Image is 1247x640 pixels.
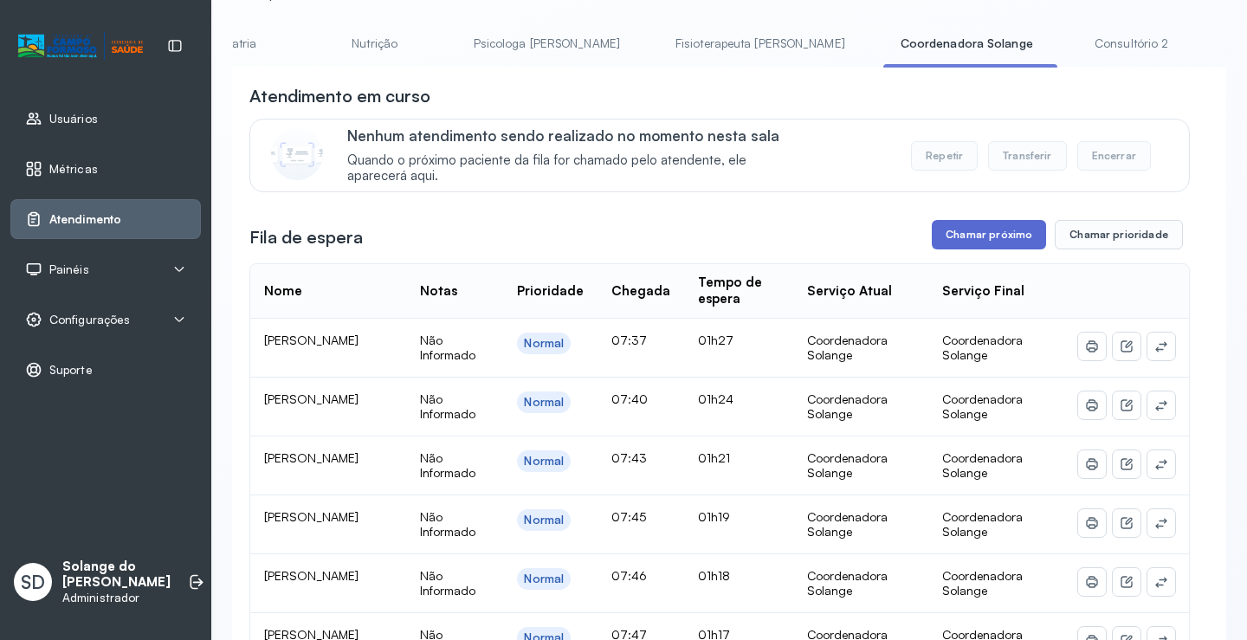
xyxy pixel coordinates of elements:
[172,29,294,58] a: Pediatria
[264,283,302,300] div: Nome
[420,509,475,540] span: Não Informado
[249,225,363,249] h3: Fila de espera
[49,112,98,126] span: Usuários
[658,29,863,58] a: Fisioterapeuta [PERSON_NAME]
[611,333,647,347] span: 07:37
[264,509,359,524] span: [PERSON_NAME]
[1077,141,1151,171] button: Encerrar
[807,568,914,598] div: Coordenadora Solange
[264,333,359,347] span: [PERSON_NAME]
[807,450,914,481] div: Coordenadora Solange
[942,568,1023,598] span: Coordenadora Solange
[49,162,98,177] span: Métricas
[698,333,733,347] span: 01h27
[942,283,1024,300] div: Serviço Final
[524,513,564,527] div: Normal
[420,333,475,363] span: Não Informado
[942,391,1023,422] span: Coordenadora Solange
[420,391,475,422] span: Não Informado
[25,110,186,127] a: Usuários
[49,313,130,327] span: Configurações
[698,391,733,406] span: 01h24
[807,509,914,540] div: Coordenadora Solange
[698,509,730,524] span: 01h19
[698,450,730,465] span: 01h21
[932,220,1046,249] button: Chamar próximo
[18,32,143,61] img: Logotipo do estabelecimento
[49,212,121,227] span: Atendimento
[420,568,475,598] span: Não Informado
[698,568,730,583] span: 01h18
[611,450,647,465] span: 07:43
[524,336,564,351] div: Normal
[347,126,805,145] p: Nenhum atendimento sendo realizado no momento nesta sala
[271,128,323,180] img: Imagem de CalloutCard
[942,509,1023,540] span: Coordenadora Solange
[524,572,564,586] div: Normal
[347,152,805,185] span: Quando o próximo paciente da fila for chamado pelo atendente, ele aparecerá aqui.
[314,29,436,58] a: Nutrição
[25,160,186,178] a: Métricas
[524,454,564,469] div: Normal
[807,391,914,422] div: Coordenadora Solange
[698,275,779,307] div: Tempo de espera
[807,333,914,363] div: Coordenadora Solange
[1071,29,1192,58] a: Consultório 2
[25,210,186,228] a: Atendimento
[524,395,564,410] div: Normal
[942,333,1023,363] span: Coordenadora Solange
[942,450,1023,481] span: Coordenadora Solange
[517,283,584,300] div: Prioridade
[264,450,359,465] span: [PERSON_NAME]
[62,591,171,605] p: Administrador
[611,568,647,583] span: 07:46
[249,84,430,108] h3: Atendimento em curso
[611,391,648,406] span: 07:40
[807,283,892,300] div: Serviço Atual
[911,141,978,171] button: Repetir
[456,29,637,58] a: Psicologa [PERSON_NAME]
[420,283,457,300] div: Notas
[62,559,171,592] p: Solange do [PERSON_NAME]
[264,568,359,583] span: [PERSON_NAME]
[988,141,1067,171] button: Transferir
[611,509,646,524] span: 07:45
[264,391,359,406] span: [PERSON_NAME]
[611,283,670,300] div: Chegada
[1055,220,1183,249] button: Chamar prioridade
[420,450,475,481] span: Não Informado
[883,29,1050,58] a: Coordenadora Solange
[49,363,93,378] span: Suporte
[49,262,89,277] span: Painéis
